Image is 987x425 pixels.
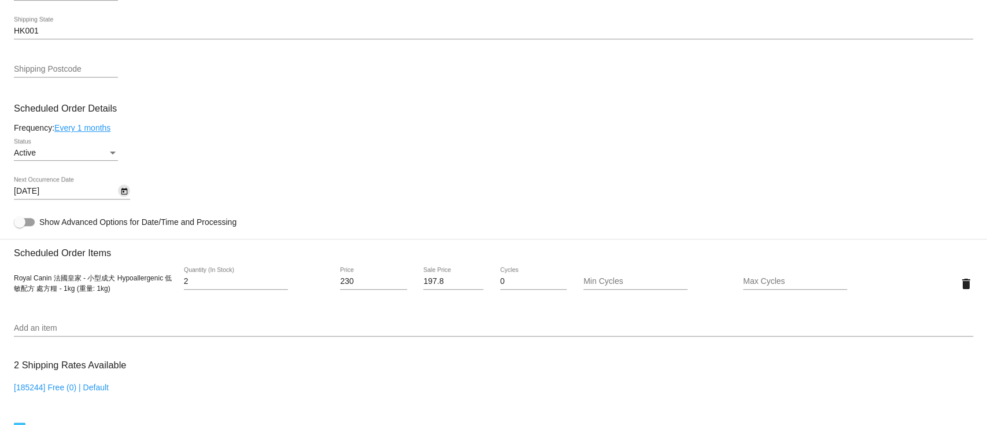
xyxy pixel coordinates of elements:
input: Sale Price [423,277,483,286]
h3: Scheduled Order Items [14,239,973,258]
span: Active [14,148,36,157]
h3: Scheduled Order Details [14,103,973,114]
button: Open calendar [118,184,130,197]
span: Royal Canin 法國皇家 - 小型成犬 Hypoallergenic 低敏配方 處方糧 - 1kg (重量: 1kg) [14,274,172,293]
h3: 2 Shipping Rates Available [14,353,126,378]
input: Min Cycles [583,277,687,286]
a: [185244] Free (0) | Default [14,383,109,392]
div: Frequency: [14,123,973,132]
input: Shipping Postcode [14,65,118,74]
input: Shipping State [14,27,973,36]
input: Cycles [500,277,567,286]
mat-select: Status [14,149,118,158]
input: Next Occurrence Date [14,187,118,196]
mat-icon: delete [959,277,973,291]
span: Show Advanced Options for Date/Time and Processing [39,216,236,228]
input: Add an item [14,324,973,333]
a: Every 1 months [54,123,110,132]
input: Max Cycles [743,277,847,286]
input: Quantity (In Stock) [184,277,288,286]
input: Price [340,277,406,286]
